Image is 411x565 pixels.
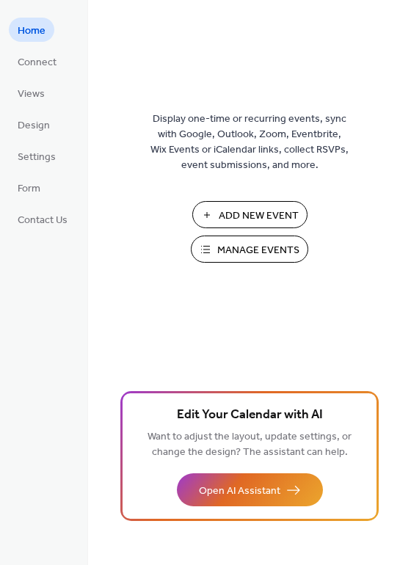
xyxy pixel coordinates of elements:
span: Manage Events [217,243,299,258]
a: Form [9,175,49,200]
button: Add New Event [192,201,308,228]
a: Contact Us [9,207,76,231]
span: Contact Us [18,213,68,228]
a: Settings [9,144,65,168]
span: Display one-time or recurring events, sync with Google, Outlook, Zoom, Eventbrite, Wix Events or ... [150,112,349,173]
a: Connect [9,49,65,73]
span: Home [18,23,46,39]
a: Home [9,18,54,42]
span: Edit Your Calendar with AI [177,405,323,426]
span: Form [18,181,40,197]
a: Views [9,81,54,105]
span: Settings [18,150,56,165]
span: Want to adjust the layout, update settings, or change the design? The assistant can help. [148,427,352,462]
span: Open AI Assistant [199,484,280,499]
span: Design [18,118,50,134]
span: Connect [18,55,57,70]
span: Views [18,87,45,102]
button: Open AI Assistant [177,473,323,506]
span: Add New Event [219,208,299,224]
button: Manage Events [191,236,308,263]
a: Design [9,112,59,136]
